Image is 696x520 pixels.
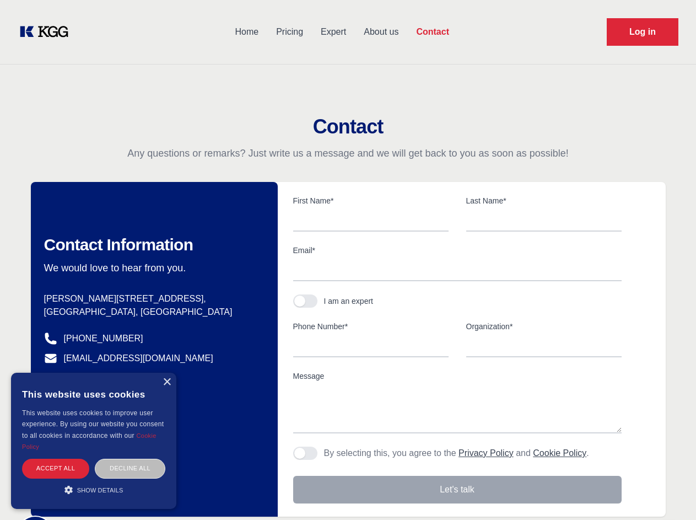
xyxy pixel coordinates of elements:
a: [PHONE_NUMBER] [64,332,143,345]
p: By selecting this, you agree to the and . [324,447,589,460]
a: Privacy Policy [458,448,514,458]
span: This website uses cookies to improve user experience. By using our website you consent to all coo... [22,409,164,439]
label: Message [293,371,622,382]
label: Last Name* [466,195,622,206]
p: Any questions or remarks? Just write us a message and we will get back to you as soon as possible! [13,147,683,160]
label: Phone Number* [293,321,449,332]
label: Email* [293,245,622,256]
p: [GEOGRAPHIC_DATA], [GEOGRAPHIC_DATA] [44,305,260,319]
span: Show details [77,487,123,494]
label: Organization* [466,321,622,332]
div: Close [163,378,171,387]
a: About us [355,18,407,46]
label: First Name* [293,195,449,206]
div: Decline all [95,459,165,478]
a: Cookie Policy [533,448,586,458]
div: Accept all [22,459,89,478]
div: Show details [22,484,165,495]
p: We would love to hear from you. [44,261,260,275]
a: Expert [312,18,355,46]
a: @knowledgegategroup [44,372,154,385]
a: Home [226,18,267,46]
p: [PERSON_NAME][STREET_ADDRESS], [44,292,260,305]
a: Pricing [267,18,312,46]
a: Contact [407,18,458,46]
div: This website uses cookies [22,381,165,408]
a: Cookie Policy [22,432,157,450]
a: Request Demo [607,18,678,46]
a: KOL Knowledge Platform: Talk to Key External Experts (KEE) [18,23,77,41]
a: [EMAIL_ADDRESS][DOMAIN_NAME] [64,352,213,365]
h2: Contact [13,116,683,138]
h2: Contact Information [44,235,260,255]
div: I am an expert [324,296,374,307]
button: Let's talk [293,476,622,503]
iframe: Chat Widget [641,467,696,520]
